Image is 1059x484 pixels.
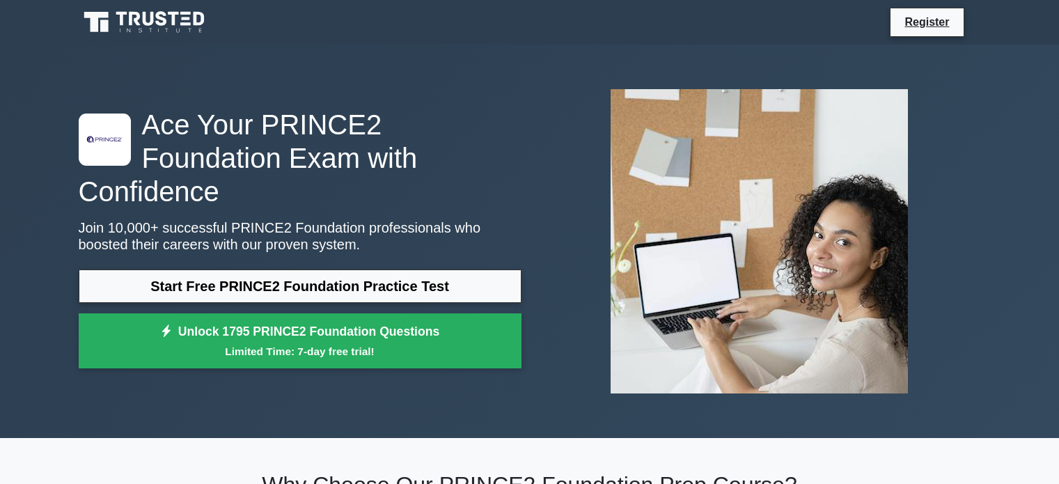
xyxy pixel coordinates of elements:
a: Unlock 1795 PRINCE2 Foundation QuestionsLimited Time: 7-day free trial! [79,313,521,369]
a: Start Free PRINCE2 Foundation Practice Test [79,270,521,303]
h1: Ace Your PRINCE2 Foundation Exam with Confidence [79,108,521,208]
a: Register [896,13,957,31]
small: Limited Time: 7-day free trial! [96,343,504,359]
p: Join 10,000+ successful PRINCE2 Foundation professionals who boosted their careers with our prove... [79,219,521,253]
